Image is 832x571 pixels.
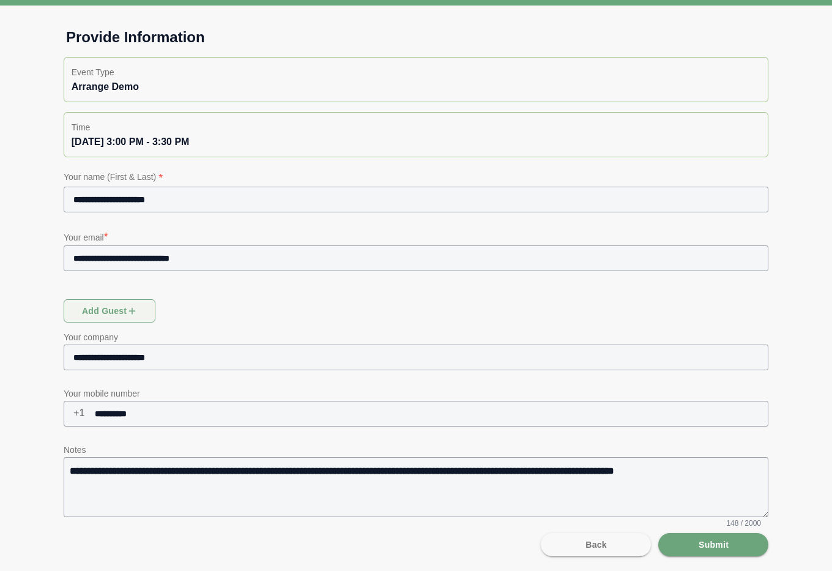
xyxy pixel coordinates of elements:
[698,533,729,556] span: Submit
[64,228,768,245] p: Your email
[72,120,760,135] p: Time
[658,533,768,556] button: Submit
[64,386,768,401] p: Your mobile number
[726,518,761,528] span: 148 / 2000
[56,28,776,47] h1: Provide Information
[64,299,155,323] button: Add guest
[72,135,760,149] div: [DATE] 3:00 PM - 3:30 PM
[64,330,768,345] p: Your company
[64,401,85,425] span: +1
[64,170,768,187] p: Your name (First & Last)
[541,533,651,556] button: Back
[72,80,760,94] div: Arrange Demo
[81,299,138,323] span: Add guest
[72,65,760,80] p: Event Type
[585,533,607,556] span: Back
[64,442,768,457] p: Notes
